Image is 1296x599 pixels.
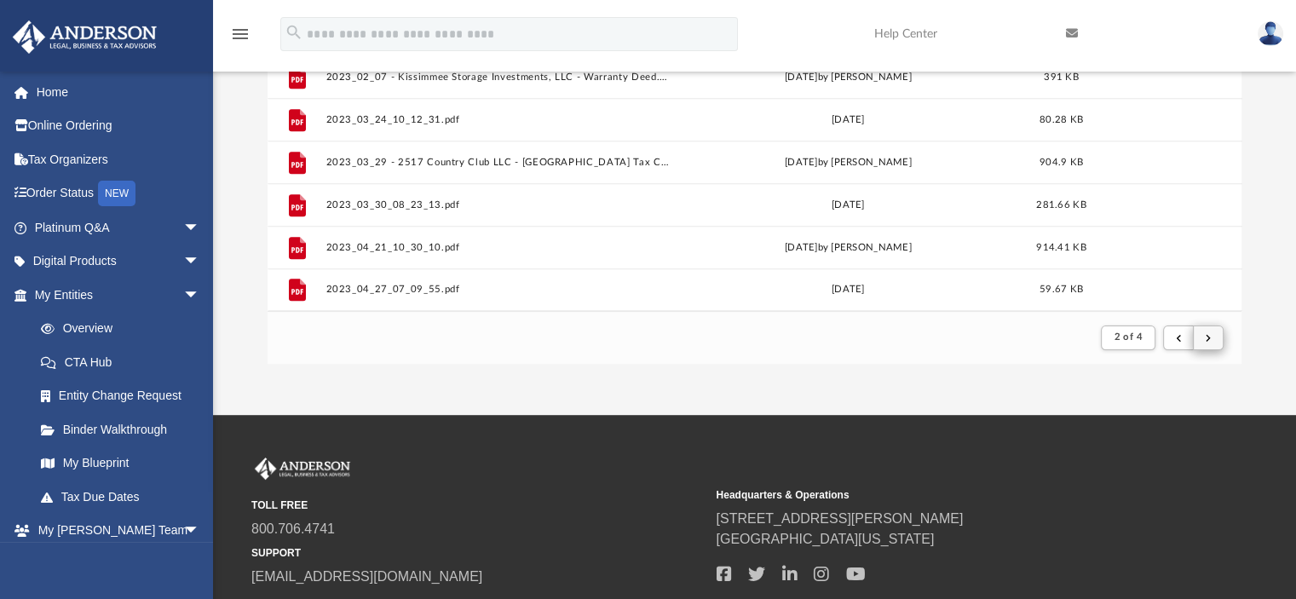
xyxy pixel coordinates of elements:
img: User Pic [1258,21,1283,46]
a: Entity Change Request [24,379,226,413]
a: [EMAIL_ADDRESS][DOMAIN_NAME] [251,569,482,584]
div: NEW [98,181,135,206]
span: 281.66 KB [1036,200,1086,210]
span: arrow_drop_down [183,514,217,549]
a: Online Ordering [12,109,226,143]
div: [DATE] [677,198,1020,213]
a: Order StatusNEW [12,176,226,211]
small: SUPPORT [251,545,704,561]
a: My Entitiesarrow_drop_down [12,278,226,312]
span: 80.28 KB [1039,115,1082,124]
span: 59.67 KB [1039,285,1082,295]
a: menu [230,32,251,44]
a: Overview [24,312,226,346]
button: 2023_04_21_10_30_10.pdf [325,242,669,253]
button: 2023_02_07 - Kissimmee Storage Investments, LLC - Warranty Deed.pdf [325,72,669,83]
button: 2 of 4 [1101,325,1155,349]
div: [DATE] [677,112,1020,128]
a: Tax Due Dates [24,480,226,514]
a: [GEOGRAPHIC_DATA][US_STATE] [716,532,934,546]
span: 904.9 KB [1039,158,1082,167]
a: Tax Organizers [12,142,226,176]
small: TOLL FREE [251,498,704,513]
div: [DATE] by [PERSON_NAME] [677,155,1020,170]
i: menu [230,24,251,44]
a: Binder Walkthrough [24,412,226,446]
span: arrow_drop_down [183,210,217,245]
span: arrow_drop_down [183,278,217,313]
span: 914.41 KB [1036,243,1086,252]
span: 2 of 4 [1114,332,1142,342]
small: Headquarters & Operations [716,487,1168,503]
a: My Blueprint [24,446,217,481]
a: CTA Hub [24,345,226,379]
a: My [PERSON_NAME] Teamarrow_drop_down [12,514,217,548]
div: [DATE] [677,283,1020,298]
a: Home [12,75,226,109]
span: arrow_drop_down [183,245,217,279]
a: Platinum Q&Aarrow_drop_down [12,210,226,245]
button: 2023_03_29 - 2517 Country Club LLC - [GEOGRAPHIC_DATA] Tax Collector.pdf [325,157,669,168]
div: [DATE] by [PERSON_NAME] [677,70,1020,85]
div: grid [268,10,1242,311]
button: 2023_03_30_08_23_13.pdf [325,199,669,210]
a: 800.706.4741 [251,521,335,536]
a: [STREET_ADDRESS][PERSON_NAME] [716,511,963,526]
button: 2023_04_27_07_09_55.pdf [325,285,669,296]
button: 2023_03_24_10_12_31.pdf [325,114,669,125]
i: search [285,23,303,42]
img: Anderson Advisors Platinum Portal [251,458,354,480]
a: Digital Productsarrow_drop_down [12,245,226,279]
img: Anderson Advisors Platinum Portal [8,20,162,54]
div: [DATE] by [PERSON_NAME] [677,240,1020,256]
span: 391 KB [1044,72,1079,82]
